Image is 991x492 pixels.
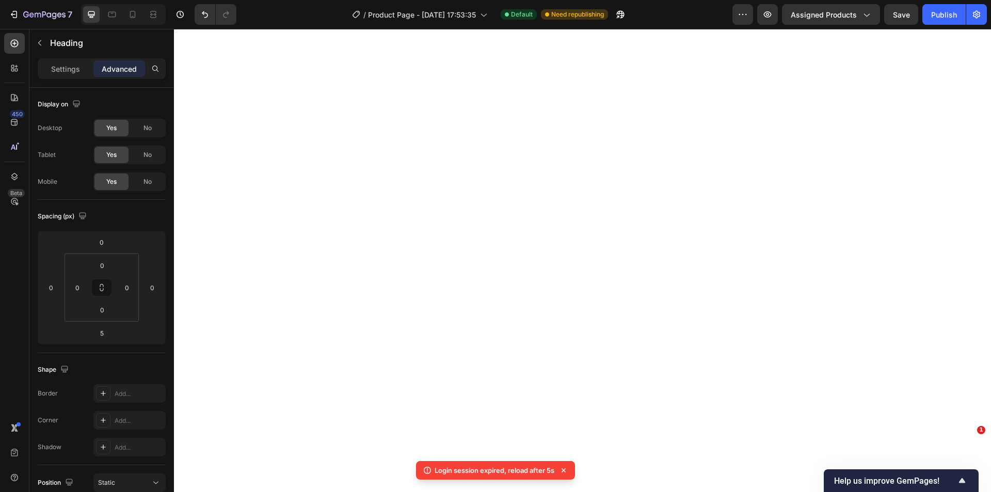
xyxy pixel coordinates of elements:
div: Publish [931,9,957,20]
button: Save [884,4,918,25]
div: Corner [38,416,58,425]
input: 0 [145,280,160,295]
div: Mobile [38,177,57,186]
iframe: Design area [174,29,991,492]
span: Yes [106,150,117,160]
div: Shape [38,363,71,377]
span: Yes [106,177,117,186]
iframe: Intercom live chat [956,441,981,466]
div: Position [38,476,75,490]
input: 0px [92,302,113,318]
div: Add... [115,416,163,425]
div: Add... [115,443,163,452]
p: Heading [50,37,162,49]
input: 5 [91,325,112,341]
div: Undo/Redo [195,4,236,25]
span: / [363,9,366,20]
span: Yes [106,123,117,133]
div: 450 [10,110,25,118]
div: Add... [115,389,163,399]
span: Help us improve GemPages! [834,476,956,486]
span: Product Page - [DATE] 17:53:35 [368,9,476,20]
input: 0px [119,280,135,295]
span: Static [98,479,115,486]
div: Spacing (px) [38,210,89,224]
div: Display on [38,98,83,112]
p: Settings [51,64,80,74]
div: Desktop [38,123,62,133]
span: Assigned Products [791,9,857,20]
span: No [143,177,152,186]
input: 0 [91,234,112,250]
span: Save [893,10,910,19]
span: No [143,123,152,133]
button: Publish [922,4,966,25]
div: Tablet [38,150,56,160]
span: No [143,150,152,160]
p: Login session expired, reload after 5s [435,465,554,475]
button: Assigned Products [782,4,880,25]
button: 7 [4,4,77,25]
span: Need republishing [551,10,604,19]
span: Default [511,10,533,19]
button: Static [93,473,166,492]
input: 0px [70,280,85,295]
input: 0px [92,258,113,273]
button: Show survey - Help us improve GemPages! [834,474,968,487]
div: Border [38,389,58,398]
p: Advanced [102,64,137,74]
div: Shadow [38,442,61,452]
input: 0 [43,280,59,295]
span: 1 [977,426,985,434]
p: 7 [68,8,72,21]
div: Beta [8,189,25,197]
